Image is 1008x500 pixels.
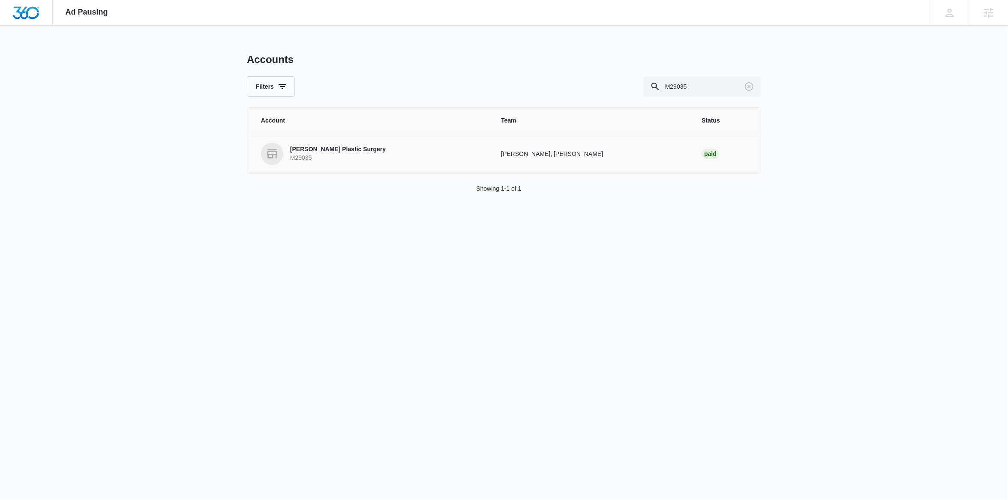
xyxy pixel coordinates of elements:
span: Ad Pausing [66,8,108,17]
input: Search By Account Number [643,76,761,97]
span: Status [702,116,747,125]
button: Filters [247,76,295,97]
h1: Accounts [247,53,294,66]
p: [PERSON_NAME] Plastic Surgery [290,145,386,154]
p: M29035 [290,154,386,162]
span: Team [501,116,681,125]
a: [PERSON_NAME] Plastic SurgeryM29035 [261,143,480,165]
p: Showing 1-1 of 1 [476,184,521,193]
p: [PERSON_NAME], [PERSON_NAME] [501,150,681,159]
span: Account [261,116,480,125]
button: Clear [742,80,756,93]
div: Paid [702,149,719,159]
